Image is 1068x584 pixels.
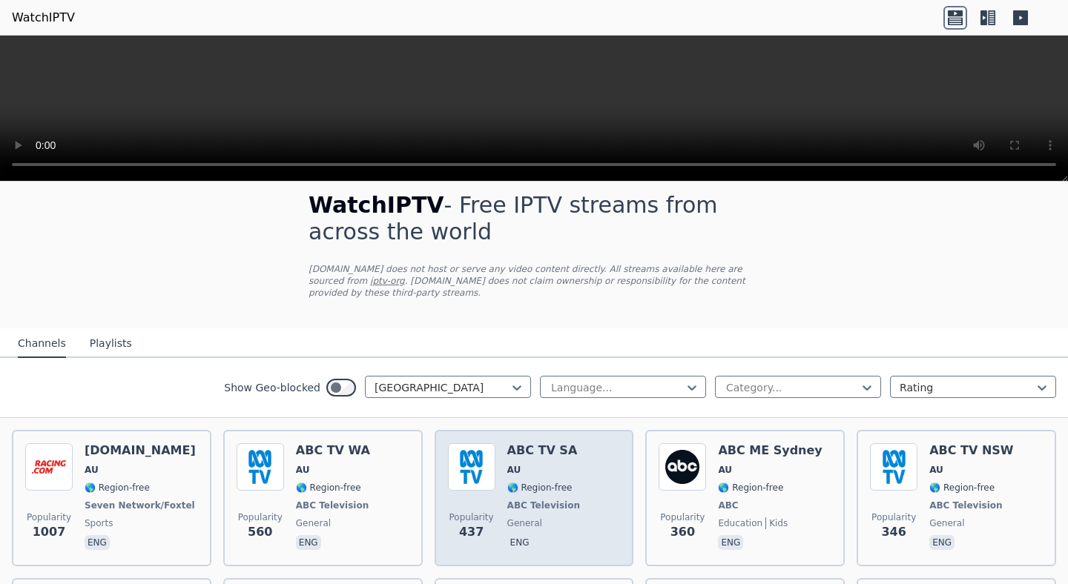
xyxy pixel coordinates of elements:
[459,523,484,541] span: 437
[237,443,284,491] img: ABC TV WA
[85,482,150,494] span: 🌎 Region-free
[929,464,943,476] span: AU
[296,443,372,458] h6: ABC TV WA
[507,500,580,511] span: ABC Television
[507,517,542,529] span: general
[718,517,762,529] span: education
[448,443,495,491] img: ABC TV SA
[85,443,198,458] h6: [DOMAIN_NAME]
[660,511,705,523] span: Popularity
[871,511,916,523] span: Popularity
[27,511,71,523] span: Popularity
[33,523,66,541] span: 1007
[507,464,521,476] span: AU
[718,443,822,458] h6: ABC ME Sydney
[449,511,494,523] span: Popularity
[85,517,113,529] span: sports
[718,500,738,511] span: ABC
[881,523,906,541] span: 346
[296,517,331,529] span: general
[929,482,995,494] span: 🌎 Region-free
[85,535,110,550] p: eng
[309,192,444,218] span: WatchIPTV
[296,500,369,511] span: ABC Television
[718,482,783,494] span: 🌎 Region-free
[309,192,759,245] h1: - Free IPTV streams from across the world
[507,482,573,494] span: 🌎 Region-free
[296,464,310,476] span: AU
[296,482,361,494] span: 🌎 Region-free
[718,464,732,476] span: AU
[929,443,1013,458] h6: ABC TV NSW
[507,535,533,550] p: eng
[507,443,583,458] h6: ABC TV SA
[870,443,917,491] img: ABC TV NSW
[85,464,99,476] span: AU
[18,330,66,358] button: Channels
[929,517,964,529] span: general
[670,523,695,541] span: 360
[765,517,788,529] span: kids
[296,535,321,550] p: eng
[224,380,320,395] label: Show Geo-blocked
[309,263,759,299] p: [DOMAIN_NAME] does not host or serve any video content directly. All streams available here are s...
[248,523,272,541] span: 560
[25,443,73,491] img: Racing.com
[718,535,743,550] p: eng
[238,511,283,523] span: Popularity
[659,443,706,491] img: ABC ME Sydney
[12,9,75,27] a: WatchIPTV
[929,535,955,550] p: eng
[90,330,132,358] button: Playlists
[370,276,405,286] a: iptv-org
[929,500,1002,511] span: ABC Television
[85,500,195,511] span: Seven Network/Foxtel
